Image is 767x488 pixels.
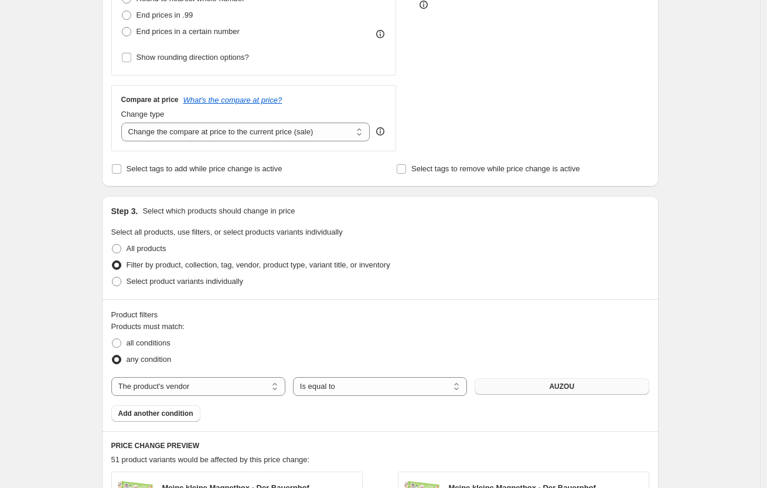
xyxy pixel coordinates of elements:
[111,441,649,450] h6: PRICE CHANGE PREVIEW
[137,53,249,62] span: Show rounding direction options?
[111,228,343,236] span: Select all products, use filters, or select products variants individually
[127,277,243,286] span: Select product variants individually
[127,260,390,269] span: Filter by product, collection, tag, vendor, product type, variant title, or inventory
[137,27,240,36] span: End prices in a certain number
[127,338,171,347] span: all conditions
[549,382,574,391] span: AUZOU
[111,405,200,422] button: Add another condition
[411,164,580,173] span: Select tags to remove while price change is active
[111,205,138,217] h2: Step 3.
[121,95,179,104] h3: Compare at price
[142,205,295,217] p: Select which products should change in price
[111,455,310,464] span: 51 product variants would be affected by this price change:
[111,309,649,321] div: Product filters
[374,126,386,137] div: help
[127,244,166,253] span: All products
[111,322,185,331] span: Products must match:
[127,355,172,364] span: any condition
[137,11,193,19] span: End prices in .99
[121,110,165,118] span: Change type
[475,378,649,395] button: AUZOU
[183,96,282,104] button: What's the compare at price?
[118,409,193,418] span: Add another condition
[127,164,282,173] span: Select tags to add while price change is active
